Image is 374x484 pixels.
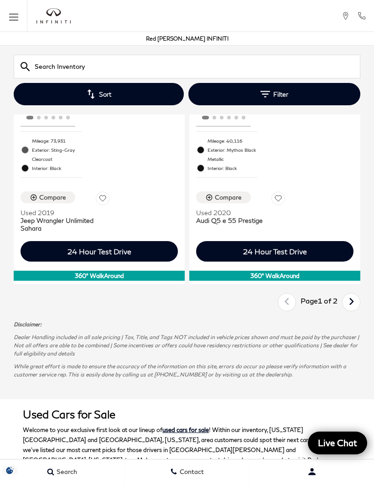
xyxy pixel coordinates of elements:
[189,271,360,281] div: 360° WalkAround
[296,293,342,311] div: Page 1 of 2
[21,209,103,216] span: Used 2019
[39,193,66,201] div: Compare
[196,209,285,224] a: Used 2020Audi Q5 e 55 Prestige
[14,321,42,328] strong: Disclaimer:
[196,216,278,224] span: Audi Q5 e 55 Prestige
[36,8,71,24] img: INFINITI
[208,164,258,173] span: Interior: Black
[23,407,115,421] strong: Used Cars for Sale
[14,333,360,358] p: Dealer Handling included in all sale pricing | Tax, Title, and Tags NOT included in vehicle price...
[21,209,109,232] a: Used 2019Jeep Wrangler Unlimited Sahara
[14,83,184,105] button: Sort
[313,437,362,448] span: Live Chat
[196,191,251,203] button: Compare Vehicle
[342,294,361,310] a: next page
[208,145,258,164] span: Exterior: Mythos Black Metallic
[68,247,131,256] div: 24 Hour Test Drive
[96,191,109,208] button: Save Vehicle
[308,432,367,454] a: Live Chat
[196,241,353,262] div: 24 Hour Test Drive - Audi Q5 e 55 Prestige
[243,247,307,256] div: 24 Hour Test Drive
[14,55,360,78] input: Search Inventory
[249,460,374,483] button: Open user profile menu
[21,241,178,262] div: 24 Hour Test Drive - Jeep Wrangler Unlimited Sahara
[21,191,75,203] button: Compare Vehicle
[215,193,242,201] div: Compare
[188,83,360,105] button: Filter
[54,468,77,476] span: Search
[14,271,185,281] div: 360° WalkAround
[32,164,82,173] span: Interior: Black
[196,209,278,216] span: Used 2020
[32,145,82,164] span: Exterior: Sting-Gray Clearcoat
[146,35,229,42] a: Red [PERSON_NAME] INFINITI
[177,468,204,476] span: Contact
[21,216,103,232] span: Jeep Wrangler Unlimited Sahara
[21,136,82,145] li: Mileage: 73,931
[23,425,351,475] p: Welcome to your exclusive first look at our lineup of ! Within our inventory, [US_STATE][GEOGRAPH...
[14,362,360,379] p: While great effort is made to ensure the accuracy of the information on this site, errors do occu...
[36,8,71,24] a: infiniti
[271,191,285,208] button: Save Vehicle
[162,426,209,433] a: used cars for sale
[196,136,258,145] li: Mileage: 40,116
